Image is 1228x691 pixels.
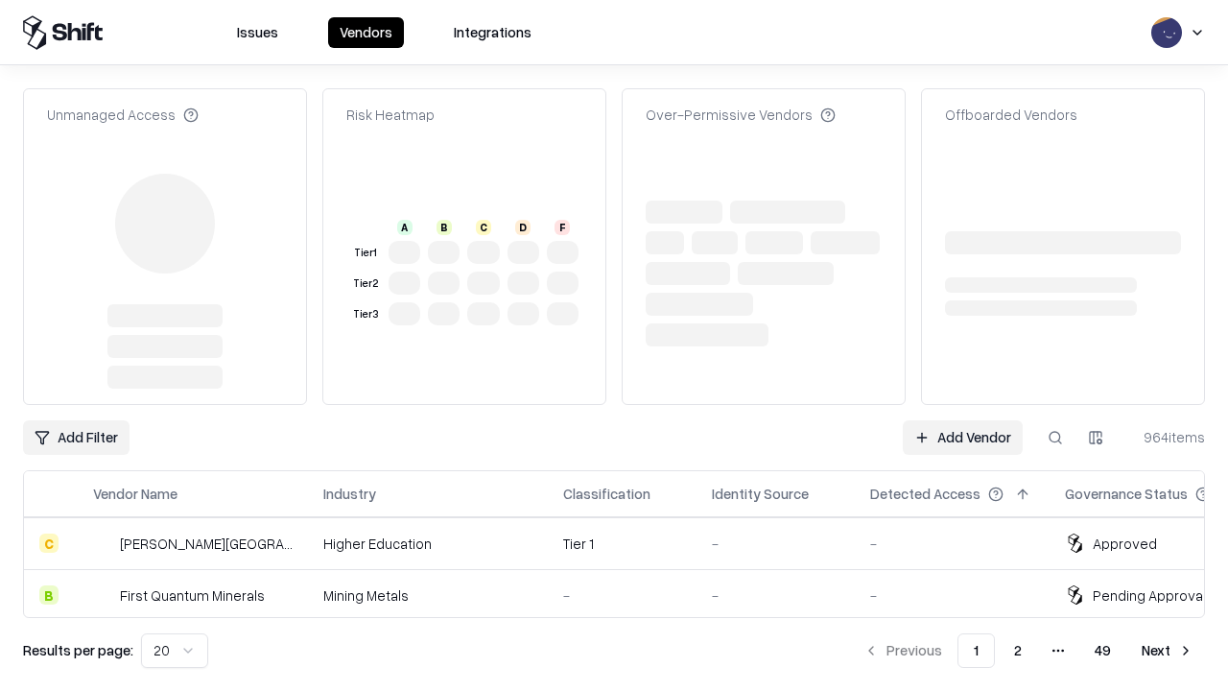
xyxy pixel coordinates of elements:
[712,585,839,606] div: -
[93,534,112,553] img: Reichman University
[646,105,836,125] div: Over-Permissive Vendors
[1128,427,1205,447] div: 964 items
[945,105,1077,125] div: Offboarded Vendors
[712,484,809,504] div: Identity Source
[1079,633,1126,668] button: 49
[1093,534,1157,554] div: Approved
[1130,633,1205,668] button: Next
[563,484,650,504] div: Classification
[323,585,532,606] div: Mining Metals
[852,633,1205,668] nav: pagination
[47,105,199,125] div: Unmanaged Access
[563,534,681,554] div: Tier 1
[23,420,130,455] button: Add Filter
[350,275,381,292] div: Tier 2
[346,105,435,125] div: Risk Heatmap
[957,633,995,668] button: 1
[555,220,570,235] div: F
[1093,585,1206,606] div: Pending Approval
[870,484,980,504] div: Detected Access
[93,484,177,504] div: Vendor Name
[39,585,59,605] div: B
[328,17,404,48] button: Vendors
[39,534,59,553] div: C
[323,534,532,554] div: Higher Education
[563,585,681,606] div: -
[870,585,1034,606] div: -
[476,220,491,235] div: C
[903,420,1023,455] a: Add Vendor
[712,534,839,554] div: -
[999,633,1037,668] button: 2
[515,220,531,235] div: D
[93,585,112,605] img: First Quantum Minerals
[397,220,413,235] div: A
[323,484,376,504] div: Industry
[1065,484,1188,504] div: Governance Status
[350,245,381,261] div: Tier 1
[442,17,543,48] button: Integrations
[225,17,290,48] button: Issues
[23,640,133,660] p: Results per page:
[437,220,452,235] div: B
[120,534,293,554] div: [PERSON_NAME][GEOGRAPHIC_DATA]
[120,585,265,606] div: First Quantum Minerals
[870,534,1034,554] div: -
[350,306,381,322] div: Tier 3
